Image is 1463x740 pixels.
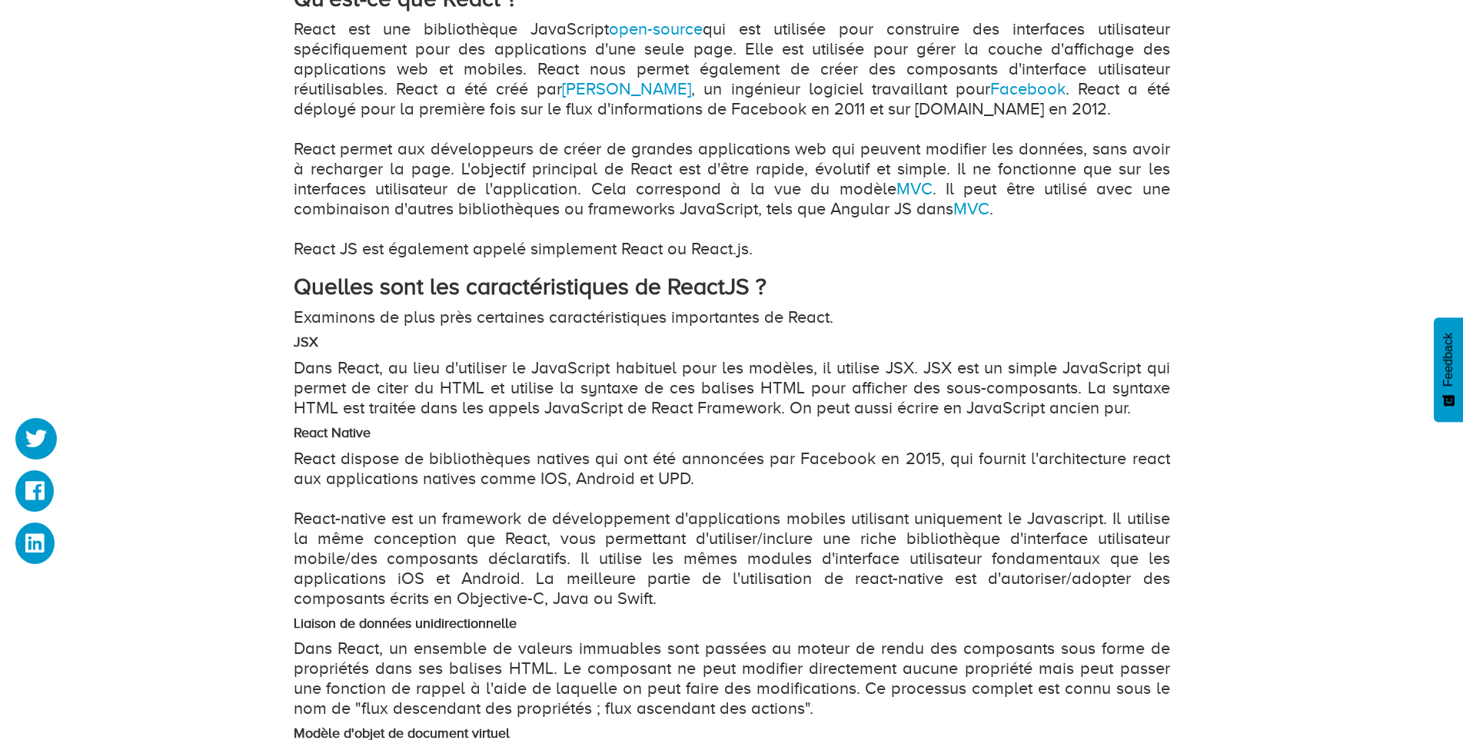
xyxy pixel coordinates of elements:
[562,79,691,98] a: [PERSON_NAME]
[953,199,989,218] a: MVC
[294,19,1170,259] p: React est une bibliothèque JavaScript qui est utilisée pour construire des interfaces utilisateur...
[294,274,766,300] strong: Quelles sont les caractéristiques de ReactJS ?
[896,179,933,198] a: MVC
[1434,317,1463,422] button: Feedback - Afficher l’enquête
[1146,503,1454,672] iframe: Drift Widget Chat Window
[609,19,703,38] a: open-source
[294,307,1170,327] p: Examinons de plus près certaines caractéristiques importantes de React.
[294,425,371,440] strong: React Native
[1441,333,1455,387] span: Feedback
[990,79,1066,98] a: Facebook
[294,334,318,350] strong: JSX
[1386,663,1445,722] iframe: Drift Widget Chat Controller
[294,449,1170,609] p: React dispose de bibliothèques natives qui ont été annoncées par Facebook en 2015, qui fournit l'...
[294,358,1170,418] p: Dans React, au lieu d'utiliser le JavaScript habituel pour les modèles, il utilise JSX. JSX est u...
[294,616,517,631] strong: Liaison de données unidirectionnelle
[294,639,1170,718] p: Dans React, un ensemble de valeurs immuables sont passées au moteur de rendu des composants sous ...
